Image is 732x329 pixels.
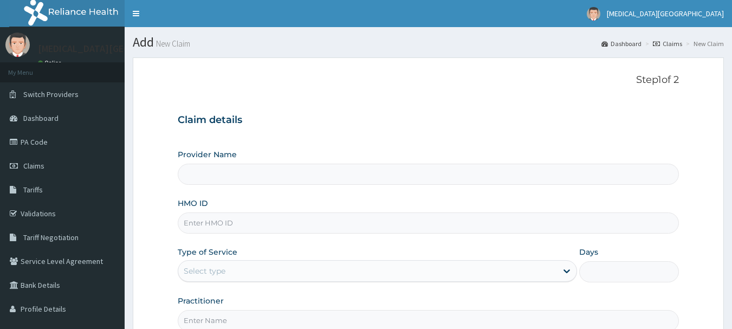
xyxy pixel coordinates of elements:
[38,59,64,67] a: Online
[178,114,679,126] h3: Claim details
[23,161,44,171] span: Claims
[178,247,237,257] label: Type of Service
[579,247,598,257] label: Days
[587,7,600,21] img: User Image
[178,74,679,86] p: Step 1 of 2
[653,39,682,48] a: Claims
[38,44,198,54] p: [MEDICAL_DATA][GEOGRAPHIC_DATA]
[23,113,59,123] span: Dashboard
[23,233,79,242] span: Tariff Negotiation
[178,295,224,306] label: Practitioner
[178,212,679,234] input: Enter HMO ID
[5,33,30,57] img: User Image
[601,39,642,48] a: Dashboard
[23,89,79,99] span: Switch Providers
[154,40,190,48] small: New Claim
[607,9,724,18] span: [MEDICAL_DATA][GEOGRAPHIC_DATA]
[178,198,208,209] label: HMO ID
[178,149,237,160] label: Provider Name
[683,39,724,48] li: New Claim
[133,35,724,49] h1: Add
[184,266,225,276] div: Select type
[23,185,43,195] span: Tariffs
